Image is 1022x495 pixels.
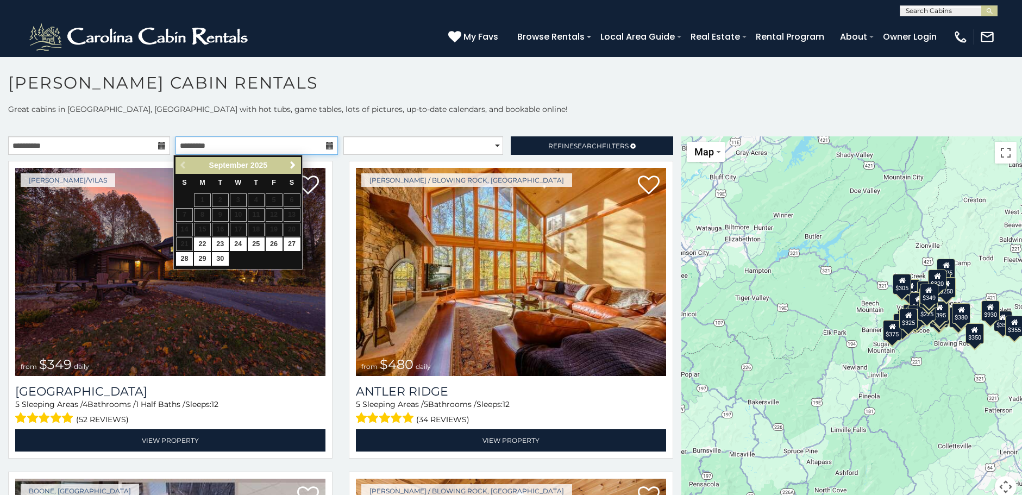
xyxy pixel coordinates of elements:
a: 24 [230,237,247,251]
a: Owner Login [877,27,942,46]
span: from [361,362,378,371]
div: $305 [893,273,912,294]
span: Wednesday [235,179,241,186]
a: Local Area Guide [595,27,680,46]
div: $375 [883,320,902,341]
span: (52 reviews) [76,412,129,427]
div: $315 [930,306,948,327]
div: $330 [894,314,912,334]
button: Toggle fullscreen view [995,142,1017,164]
div: Sleeping Areas / Bathrooms / Sleeps: [356,399,666,427]
a: [GEOGRAPHIC_DATA] [15,384,325,399]
a: View Property [356,429,666,452]
a: [PERSON_NAME] / Blowing Rock, [GEOGRAPHIC_DATA] [361,173,572,187]
div: $320 [929,269,947,290]
span: Sunday [182,179,186,186]
a: About [835,27,873,46]
a: 22 [194,237,211,251]
div: $565 [917,281,936,302]
div: $675 [932,303,950,324]
span: from [21,362,37,371]
div: $350 [965,323,984,343]
span: Next [289,161,297,170]
a: Next [286,159,299,172]
a: Add to favorites [638,174,660,197]
a: Browse Rentals [512,27,590,46]
a: Diamond Creek Lodge from $349 daily [15,168,325,376]
span: 12 [211,399,218,409]
span: $480 [380,356,413,372]
div: $525 [937,258,956,279]
div: Sleeping Areas / Bathrooms / Sleeps: [15,399,325,427]
span: $349 [39,356,72,372]
a: RefineSearchFilters [511,136,673,155]
span: 5 [15,399,20,409]
a: My Favs [448,30,501,44]
span: Tuesday [218,179,223,186]
span: Refine Filters [548,142,629,150]
a: 28 [176,252,193,266]
div: $210 [920,287,938,308]
span: Map [694,146,714,158]
span: 5 [356,399,360,409]
div: $355 [994,310,1012,331]
a: Rental Program [750,27,830,46]
div: $930 [981,300,1000,321]
span: daily [74,362,89,371]
span: Search [574,142,602,150]
a: 29 [194,252,211,266]
div: $250 [938,277,956,298]
img: phone-regular-white.png [953,29,968,45]
span: September [209,161,248,170]
div: $395 [931,300,949,321]
div: $325 [900,308,918,329]
span: 1 Half Baths / [136,399,185,409]
img: Antler Ridge [356,168,666,376]
a: 23 [212,237,229,251]
img: Diamond Creek Lodge [15,168,325,376]
span: 5 [424,399,428,409]
div: $225 [918,300,937,321]
a: 26 [266,237,283,251]
a: [PERSON_NAME]/Vilas [21,173,115,187]
h3: Diamond Creek Lodge [15,384,325,399]
a: 30 [212,252,229,266]
span: daily [416,362,431,371]
span: 2025 [250,161,267,170]
span: My Favs [463,30,498,43]
a: View Property [15,429,325,452]
a: Antler Ridge from $480 daily [356,168,666,376]
div: $380 [952,303,970,323]
span: Thursday [254,179,258,186]
img: White-1-2.png [27,21,253,53]
div: $395 [908,304,926,325]
a: 25 [248,237,265,251]
a: 27 [284,237,300,251]
span: Saturday [290,179,294,186]
a: Antler Ridge [356,384,666,399]
img: mail-regular-white.png [980,29,995,45]
div: $695 [950,306,968,327]
div: $349 [920,284,938,304]
button: Change map style [687,142,725,162]
div: $410 [910,292,928,313]
a: Real Estate [685,27,745,46]
span: (34 reviews) [416,412,469,427]
span: 4 [83,399,87,409]
span: Monday [199,179,205,186]
a: Add to favorites [297,174,319,197]
span: 12 [503,399,510,409]
span: Friday [272,179,276,186]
